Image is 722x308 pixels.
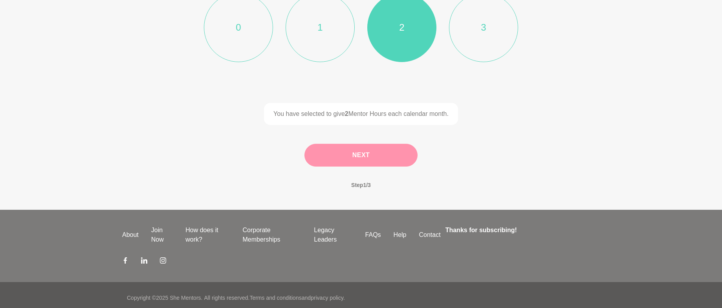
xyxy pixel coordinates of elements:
[160,257,166,266] a: Instagram
[141,257,147,266] a: LinkedIn
[345,110,348,117] b: 2
[122,257,128,266] a: Facebook
[413,230,447,240] a: Contact
[387,230,413,240] a: Help
[311,295,343,301] a: privacy policy
[204,294,345,302] p: All rights reserved. and .
[264,103,458,125] p: You have selected to give Mentor Hours each calendar month.
[359,230,387,240] a: FAQs
[342,173,380,197] span: Step 1 / 3
[179,225,236,244] a: How does it work?
[445,225,595,235] h4: Thanks for subscribing!
[308,225,359,244] a: Legacy Leaders
[116,230,145,240] a: About
[249,295,301,301] a: Terms and conditions
[145,225,179,244] a: Join Now
[304,144,418,167] button: Next
[127,294,202,302] p: Copyright © 2025 She Mentors .
[236,225,308,244] a: Corporate Memberships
